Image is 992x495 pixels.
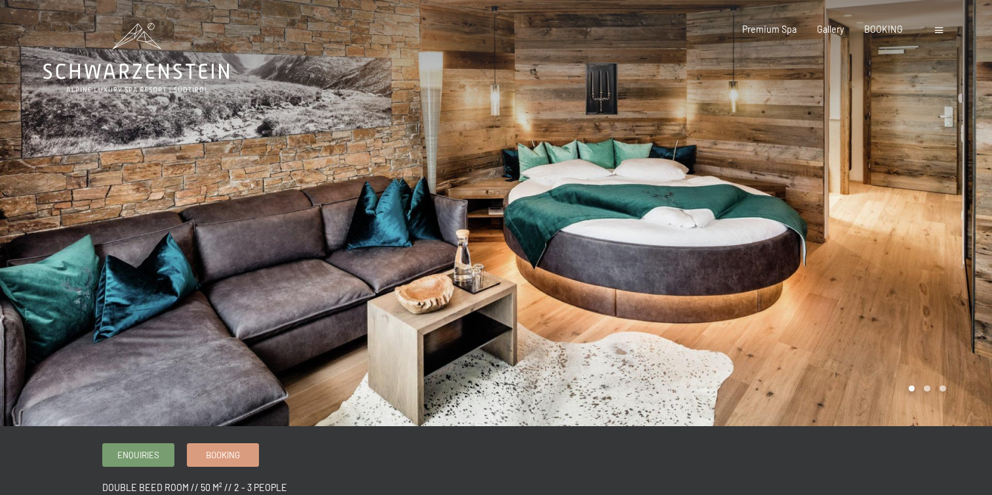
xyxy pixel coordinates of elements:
[102,482,287,493] span: double beed room // 50 m² // 2 - 3 People
[103,444,174,465] a: Enquiries
[117,449,159,461] span: Enquiries
[864,24,903,35] a: BOOKING
[742,24,797,35] a: Premium Spa
[206,449,240,461] span: Booking
[188,444,258,465] a: Booking
[817,24,844,35] a: Gallery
